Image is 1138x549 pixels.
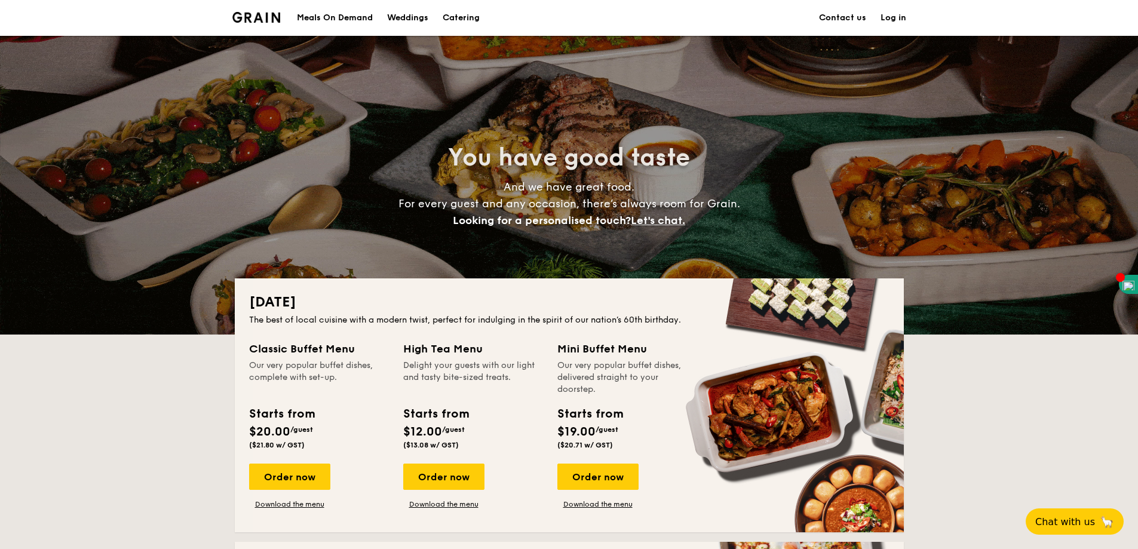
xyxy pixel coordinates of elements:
span: /guest [290,425,313,434]
span: 🦙 [1100,515,1114,529]
span: /guest [442,425,465,434]
div: Our very popular buffet dishes, complete with set-up. [249,360,389,395]
span: ($13.08 w/ GST) [403,441,459,449]
div: Delight your guests with our light and tasty bite-sized treats. [403,360,543,395]
span: ($20.71 w/ GST) [557,441,613,449]
span: Looking for a personalised touch? [453,214,631,227]
a: Logotype [232,12,281,23]
div: Classic Buffet Menu [249,341,389,357]
div: Starts from [557,405,622,423]
span: Let's chat. [631,214,685,227]
div: The best of local cuisine with a modern twist, perfect for indulging in the spirit of our nation’... [249,314,889,326]
a: Download the menu [249,499,330,509]
div: Our very popular buffet dishes, delivered straight to your doorstep. [557,360,697,395]
span: ($21.80 w/ GST) [249,441,305,449]
span: $19.00 [557,425,596,439]
span: And we have great food. For every guest and any occasion, there’s always room for Grain. [398,180,740,227]
div: Starts from [403,405,468,423]
div: Mini Buffet Menu [557,341,697,357]
div: Order now [403,464,484,490]
span: $12.00 [403,425,442,439]
div: Order now [249,464,330,490]
h2: [DATE] [249,293,889,312]
div: Starts from [249,405,314,423]
span: Chat with us [1035,516,1095,527]
button: Chat with us🦙 [1026,508,1124,535]
span: $20.00 [249,425,290,439]
span: /guest [596,425,618,434]
div: High Tea Menu [403,341,543,357]
a: Download the menu [403,499,484,509]
img: Grain [232,12,281,23]
a: Download the menu [557,499,639,509]
span: You have good taste [448,143,690,172]
div: Order now [557,464,639,490]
